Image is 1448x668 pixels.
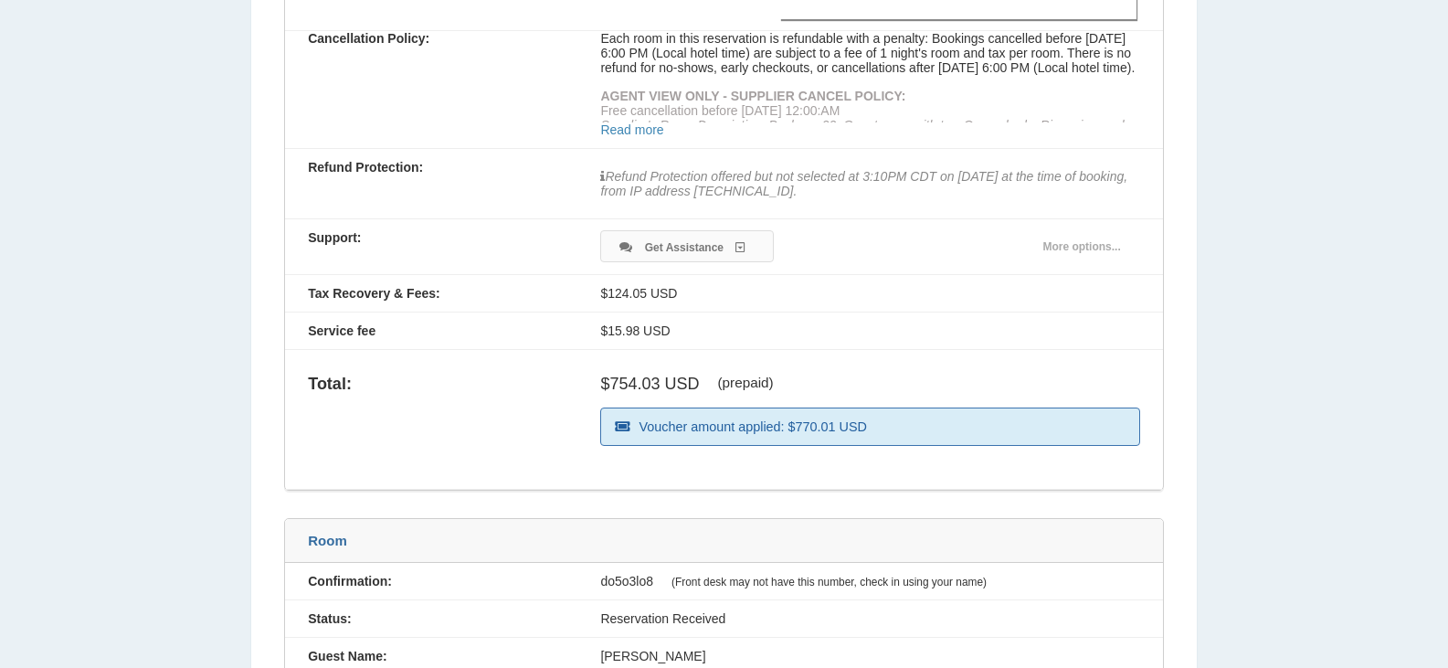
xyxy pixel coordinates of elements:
div: Tax Recovery & Fees: [285,286,577,301]
div: $15.98 USD [577,323,1162,338]
div: Confirmation: [285,574,577,588]
div: Cancellation Policy: [285,31,577,46]
div: Each room in this reservation is refundable with a penalty: Bookings cancelled before [DATE] 6:00... [577,31,1162,122]
div: Total: [285,361,577,408]
span: Help [41,13,79,29]
strong: AGENT VIEW ONLY - SUPPLIER CANCEL POLICY: [600,89,905,103]
div: Status: [285,611,577,626]
div: $754.03 USD [577,361,1162,478]
a: Read more [600,122,663,137]
a: More options... [1023,230,1139,263]
p: Free cancellation before [DATE] 12:00:AM [600,89,1139,147]
p: Refund Protection offered but not selected at 3:10PM CDT on [DATE] at the time of booking, from I... [600,160,1139,198]
div: Guest Name: [285,649,577,663]
div: Service fee [285,323,577,338]
div: [PERSON_NAME] [577,649,1162,663]
span: (Front desk may not have this number, check in using your name) [671,576,987,588]
span: Room [308,533,347,548]
div: Support: [285,230,577,245]
div: $124.05 USD [577,286,1162,301]
div: do5o3lo8 [577,574,1162,588]
div: (prepaid) [717,375,773,391]
div: Reservation Received [577,611,1162,626]
div: Refund Protection: [285,160,577,175]
em: Supplier's Room Description: Package 22: Guest room with two Queen beds, River view and Balcony [600,118,1124,147]
div: Voucher amount applied: $770.01 USD [600,408,1139,446]
span: Get Assistance [645,241,724,254]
